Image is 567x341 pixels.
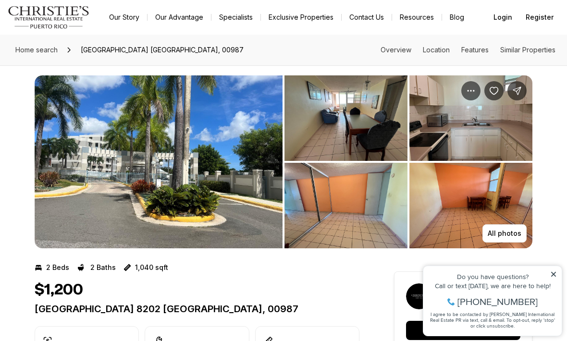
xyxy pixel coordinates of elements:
a: Skip to: Features [461,46,489,54]
div: Listing Photos [35,75,532,248]
button: View image gallery [35,75,283,248]
button: Register [520,8,559,27]
p: All photos [488,230,521,237]
span: Login [493,13,512,21]
img: logo [8,6,90,29]
button: View image gallery [409,75,532,161]
button: Login [488,8,518,27]
li: 1 of 5 [35,75,283,248]
p: 2 Baths [90,264,116,271]
a: Home search [12,42,62,58]
p: 2 Beds [46,264,69,271]
span: I agree to be contacted by [PERSON_NAME] International Real Estate PR via text, call & email. To ... [12,59,137,77]
button: Selling consultation [406,321,520,340]
a: Our Advantage [148,11,211,24]
button: All photos [482,224,527,243]
a: Skip to: Location [423,46,450,54]
a: Resources [392,11,442,24]
p: [GEOGRAPHIC_DATA] 8202 [GEOGRAPHIC_DATA], 00987 [35,303,359,315]
button: Contact Us [342,11,392,24]
span: [GEOGRAPHIC_DATA] [GEOGRAPHIC_DATA], 00987 [77,42,247,58]
button: Share Property: PORTALES PARQUE ESCORIAL 8202 [507,81,527,100]
button: View image gallery [409,163,532,248]
div: Call or text [DATE], we are here to help! [10,31,139,37]
a: Exclusive Properties [261,11,341,24]
span: [PHONE_NUMBER] [39,45,120,55]
nav: Page section menu [381,46,555,54]
a: Our Story [101,11,147,24]
div: Do you have questions? [10,22,139,28]
span: Home search [15,46,58,54]
button: Save Property: PORTALES PARQUE ESCORIAL 8202 [484,81,504,100]
button: View image gallery [284,75,407,161]
a: Blog [442,11,472,24]
button: Property options [461,81,481,100]
li: 2 of 5 [284,75,532,248]
a: Skip to: Overview [381,46,411,54]
a: Skip to: Similar Properties [500,46,555,54]
h1: $1,200 [35,281,83,299]
span: Register [526,13,554,21]
a: Specialists [211,11,260,24]
button: View image gallery [284,163,407,248]
p: 1,040 sqft [135,264,168,271]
